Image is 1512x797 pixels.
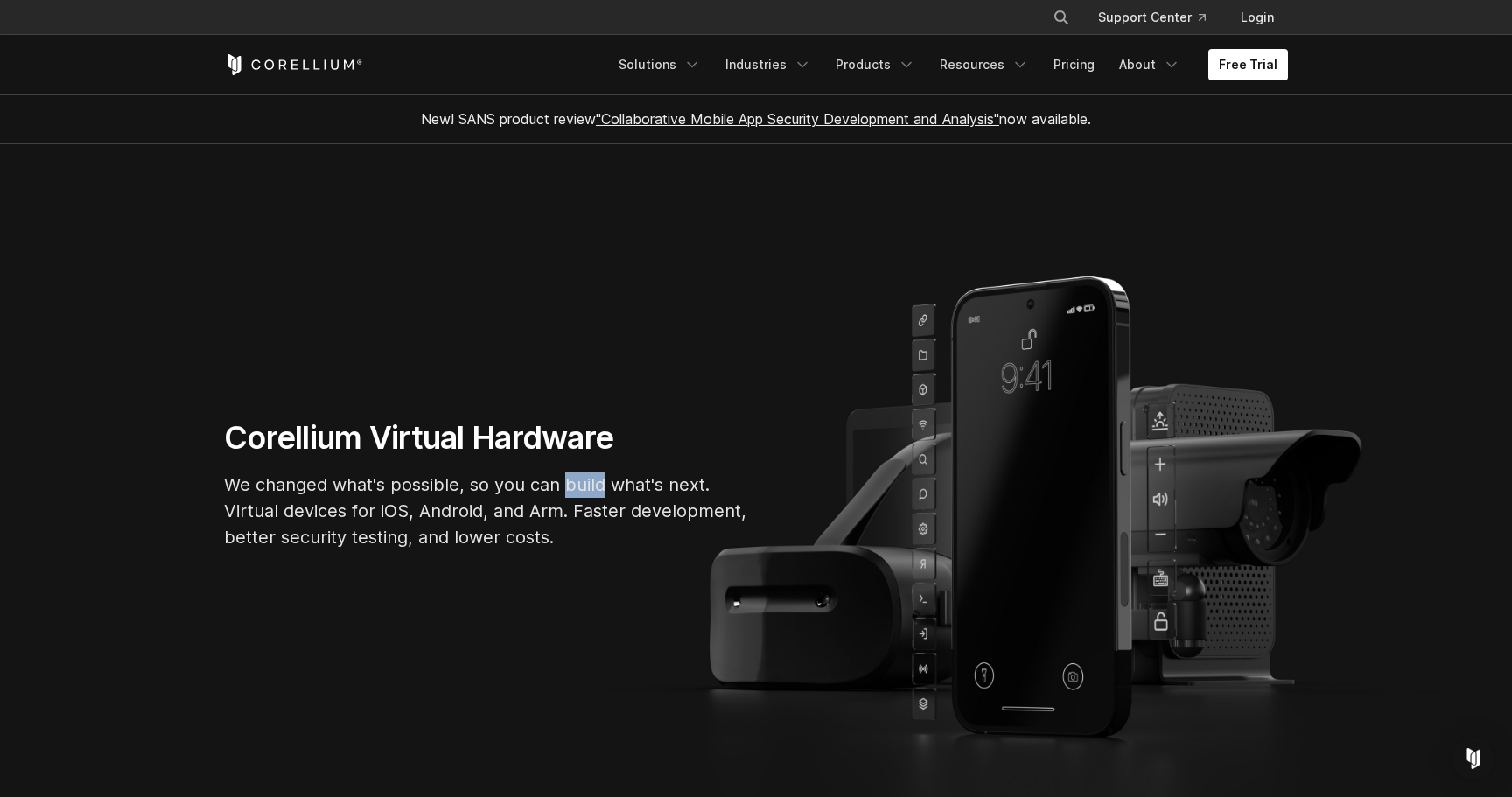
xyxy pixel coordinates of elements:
a: "Collaborative Mobile App Security Development and Analysis" [596,110,999,128]
h1: Corellium Virtual Hardware [224,418,749,458]
p: We changed what's possible, so you can build what's next. Virtual devices for iOS, Android, and A... [224,472,749,550]
a: Industries [715,49,822,80]
span: New! SANS product review now available. [421,110,1091,128]
a: Support Center [1084,2,1220,33]
button: Search [1046,2,1077,33]
a: Solutions [608,49,711,80]
div: Navigation Menu [608,49,1288,80]
div: Open Intercom Messenger [1452,738,1494,780]
a: Pricing [1043,49,1105,80]
div: Navigation Menu [1032,2,1288,33]
a: Resources [929,49,1039,80]
a: About [1109,49,1191,80]
a: Products [825,49,926,80]
a: Login [1227,2,1288,33]
a: Free Trial [1208,49,1288,80]
a: Corellium Home [224,54,363,75]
